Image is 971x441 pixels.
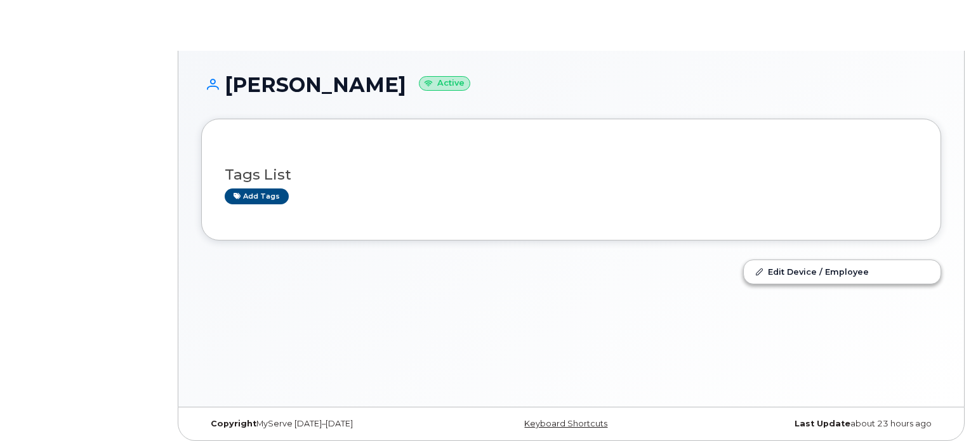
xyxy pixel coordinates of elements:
[795,419,850,428] strong: Last Update
[524,419,607,428] a: Keyboard Shortcuts
[694,419,941,429] div: about 23 hours ago
[211,419,256,428] strong: Copyright
[225,167,918,183] h3: Tags List
[201,74,941,96] h1: [PERSON_NAME]
[201,419,448,429] div: MyServe [DATE]–[DATE]
[744,260,941,283] a: Edit Device / Employee
[419,76,470,91] small: Active
[225,188,289,204] a: Add tags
